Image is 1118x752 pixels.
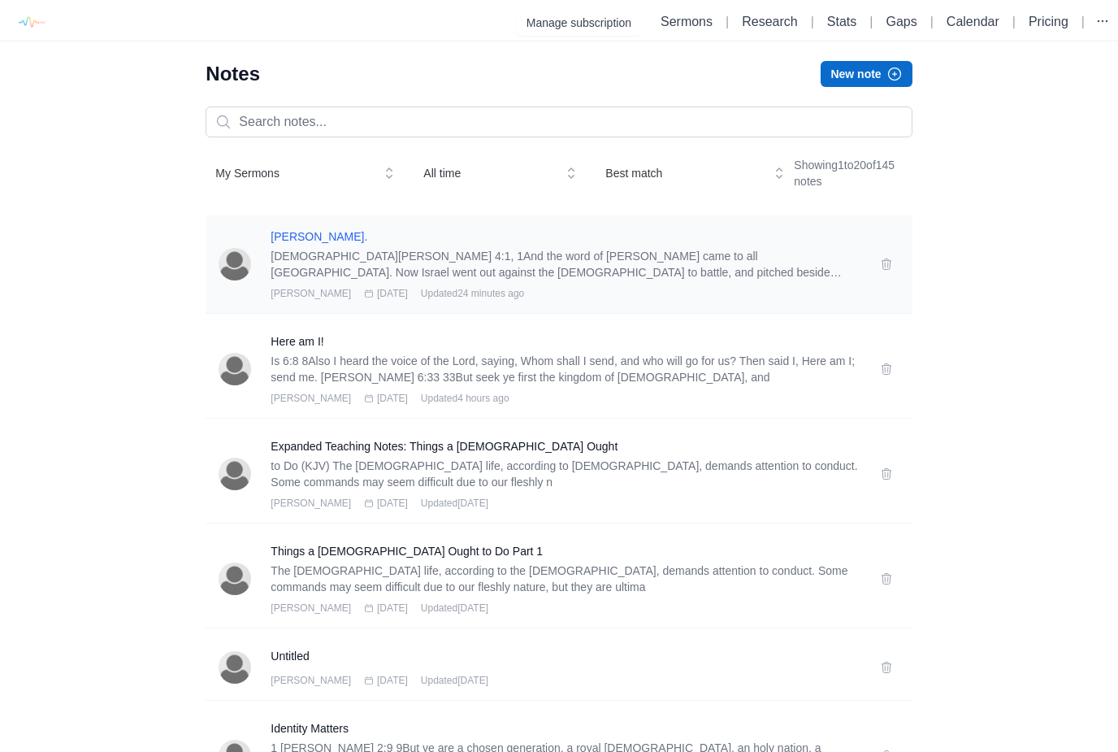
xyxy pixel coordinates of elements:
a: Sermons [661,15,713,28]
a: Calendar [947,15,999,28]
p: Is 6:8 8Also I heard the voice of the Lord, saying, Whom shall I send, and who will go for us? Th... [271,353,860,385]
img: Darren Parker [219,563,251,595]
span: [PERSON_NAME] [271,392,351,405]
span: Updated [DATE] [421,674,488,687]
span: [DATE] [377,497,408,510]
a: Pricing [1029,15,1068,28]
span: [DATE] [377,602,408,615]
img: Darren Parker [219,651,251,684]
span: [DATE] [377,392,408,405]
span: Updated [DATE] [421,602,488,615]
a: Stats [827,15,856,28]
li: | [1075,12,1091,32]
button: My Sermons [206,159,404,188]
div: Showing 1 to 20 of 145 notes [794,150,912,196]
input: Search notes... [206,106,912,137]
span: Best match [605,165,761,181]
h1: Notes [206,61,260,87]
button: Best match [596,159,794,188]
button: All time [414,159,586,188]
span: [PERSON_NAME] [271,602,351,615]
span: My Sermons [215,165,371,181]
span: [PERSON_NAME] [271,497,351,510]
button: New note [821,61,912,87]
span: [DATE] [377,287,408,300]
a: Expanded Teaching Notes: Things a [DEMOGRAPHIC_DATA] Ought [271,438,860,454]
li: | [804,12,821,32]
li: | [924,12,940,32]
span: Updated 24 minutes ago [421,287,524,300]
span: [PERSON_NAME] [271,674,351,687]
a: Untitled [271,648,860,664]
p: [DEMOGRAPHIC_DATA][PERSON_NAME] 4:1, 1And the word of [PERSON_NAME] came to all [GEOGRAPHIC_DATA]... [271,248,860,280]
a: Identity Matters [271,720,860,737]
a: Research [742,15,797,28]
li: | [719,12,735,32]
p: The [DEMOGRAPHIC_DATA] life, according to the [DEMOGRAPHIC_DATA], demands attention to conduct. S... [271,563,860,595]
span: Updated 4 hours ago [421,392,509,405]
span: All time [423,165,553,181]
a: Here am I! [271,333,860,350]
img: Darren Parker [219,458,251,490]
a: Gaps [886,15,916,28]
button: Manage subscription [517,10,641,36]
img: Darren Parker [219,353,251,385]
img: Darren Parker [219,248,251,280]
span: Updated [DATE] [421,497,488,510]
li: | [863,12,879,32]
p: to Do (KJV) The [DEMOGRAPHIC_DATA] life, according to [DEMOGRAPHIC_DATA], demands attention to co... [271,458,860,490]
a: Things a [DEMOGRAPHIC_DATA] Ought to Do Part 1 [271,543,860,559]
iframe: Drift Widget Chat Controller [1037,671,1098,732]
li: | [1006,12,1022,32]
img: logo [12,4,49,41]
a: [PERSON_NAME]. [271,228,860,245]
span: [DATE] [377,674,408,687]
span: [PERSON_NAME] [271,287,351,300]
